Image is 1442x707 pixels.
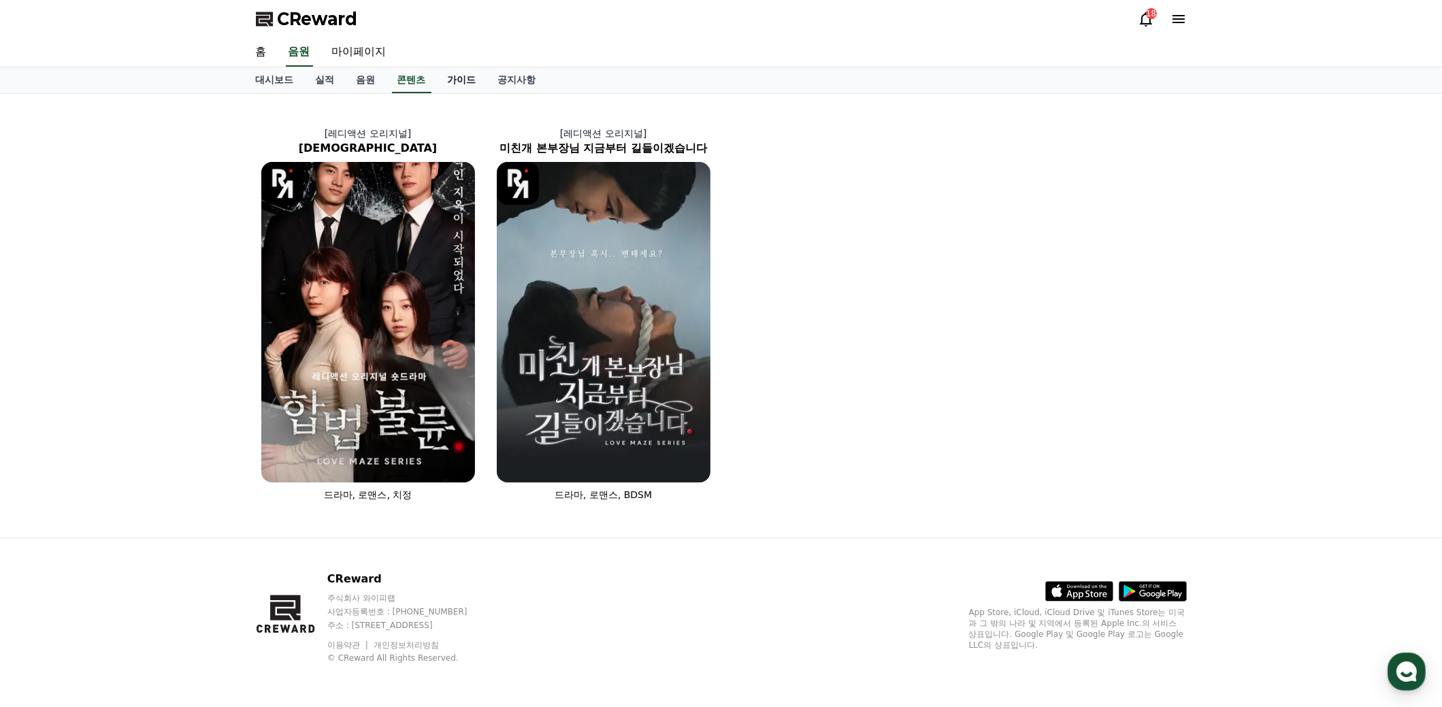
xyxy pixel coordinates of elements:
[1138,11,1154,27] a: 18
[327,620,493,631] p: 주소 : [STREET_ADDRESS]
[486,140,721,157] h2: 미친개 본부장님 지금부터 길들이겠습니다
[324,489,412,500] span: 드라마, 로맨스, 치정
[555,489,652,500] span: 드라마, 로맨스, BDSM
[486,127,721,140] p: [레디액션 오리지널]
[261,162,304,205] img: [object Object] Logo
[210,452,227,463] span: 설정
[245,38,278,67] a: 홈
[487,67,547,93] a: 공지사항
[125,453,141,463] span: 대화
[327,640,370,650] a: 이용약관
[250,116,486,512] a: [레디액션 오리지널] [DEMOGRAPHIC_DATA] 합법불륜 [object Object] Logo 드라마, 로맨스, 치정
[327,593,493,604] p: 주식회사 와이피랩
[245,67,305,93] a: 대시보드
[256,8,358,30] a: CReward
[4,431,90,465] a: 홈
[43,452,51,463] span: 홈
[176,431,261,465] a: 설정
[392,67,431,93] a: 콘텐츠
[90,431,176,465] a: 대화
[261,162,475,482] img: 합법불륜
[497,162,540,205] img: [object Object] Logo
[969,607,1187,651] p: App Store, iCloud, iCloud Drive 및 iTunes Store는 미국과 그 밖의 나라 및 지역에서 등록된 Apple Inc.의 서비스 상표입니다. Goo...
[286,38,313,67] a: 음원
[327,606,493,617] p: 사업자등록번호 : [PHONE_NUMBER]
[327,571,493,587] p: CReward
[346,67,387,93] a: 음원
[1146,8,1157,19] div: 18
[250,140,486,157] h2: [DEMOGRAPHIC_DATA]
[321,38,397,67] a: 마이페이지
[497,162,710,482] img: 미친개 본부장님 지금부터 길들이겠습니다
[327,653,493,663] p: © CReward All Rights Reserved.
[305,67,346,93] a: 실적
[278,8,358,30] span: CReward
[437,67,487,93] a: 가이드
[374,640,439,650] a: 개인정보처리방침
[486,116,721,512] a: [레디액션 오리지널] 미친개 본부장님 지금부터 길들이겠습니다 미친개 본부장님 지금부터 길들이겠습니다 [object Object] Logo 드라마, 로맨스, BDSM
[250,127,486,140] p: [레디액션 오리지널]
